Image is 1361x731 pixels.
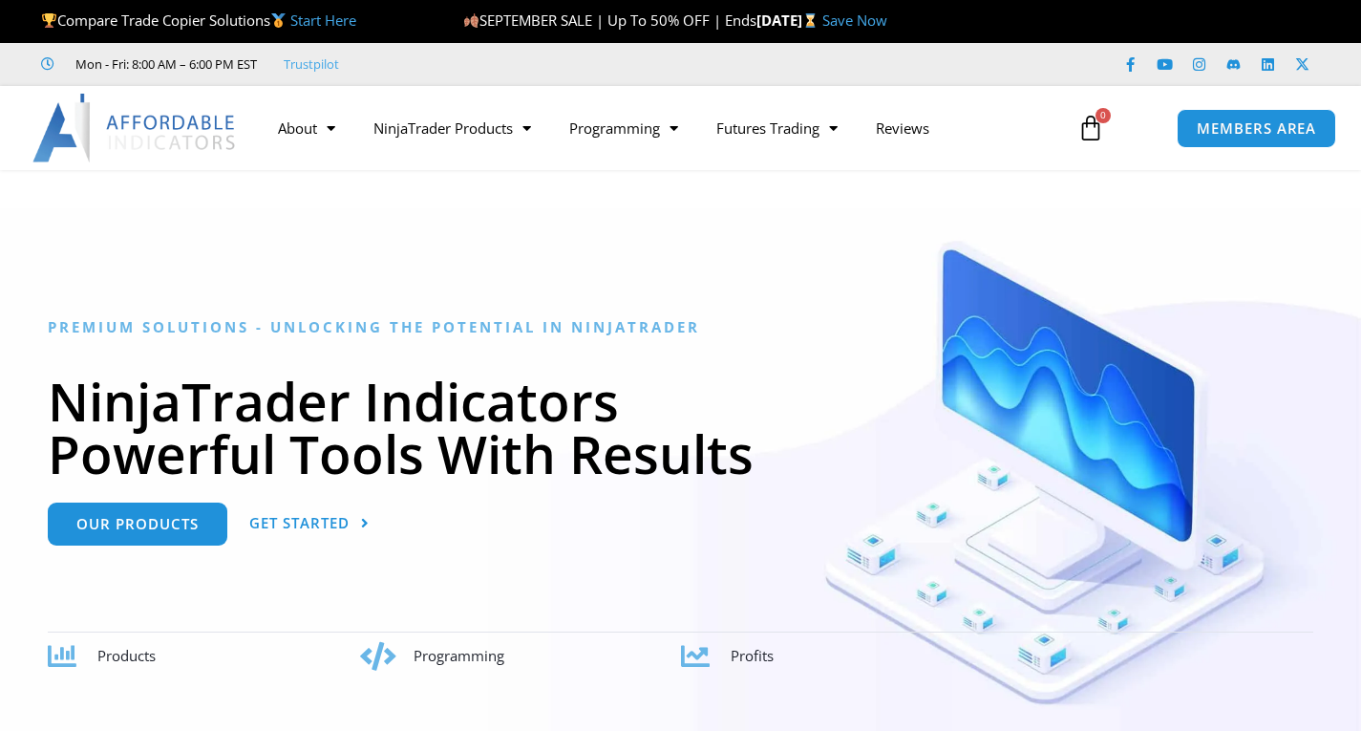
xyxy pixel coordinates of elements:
h6: Premium Solutions - Unlocking the Potential in NinjaTrader [48,318,1313,336]
a: MEMBERS AREA [1177,109,1336,148]
a: 0 [1049,100,1133,156]
span: Products [97,646,156,665]
a: Get Started [249,503,370,546]
span: Profits [731,646,774,665]
img: LogoAI | Affordable Indicators – NinjaTrader [32,94,238,162]
a: Trustpilot [284,53,339,75]
a: Our Products [48,503,227,546]
a: Futures Trading [697,106,857,150]
a: NinjaTrader Products [354,106,550,150]
nav: Menu [259,106,1062,150]
span: Get Started [249,516,350,530]
span: 0 [1095,108,1111,123]
h1: NinjaTrader Indicators Powerful Tools With Results [48,375,1313,480]
span: Programming [414,646,504,665]
a: Save Now [822,11,887,30]
a: Programming [550,106,697,150]
a: Start Here [290,11,356,30]
span: MEMBERS AREA [1197,121,1316,136]
span: SEPTEMBER SALE | Up To 50% OFF | Ends [463,11,756,30]
a: Reviews [857,106,948,150]
img: ⌛ [803,13,818,28]
strong: [DATE] [756,11,822,30]
img: 🍂 [464,13,478,28]
img: 🏆 [42,13,56,28]
a: About [259,106,354,150]
span: Mon - Fri: 8:00 AM – 6:00 PM EST [71,53,257,75]
span: Compare Trade Copier Solutions [41,11,356,30]
img: 🥇 [271,13,286,28]
span: Our Products [76,517,199,531]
